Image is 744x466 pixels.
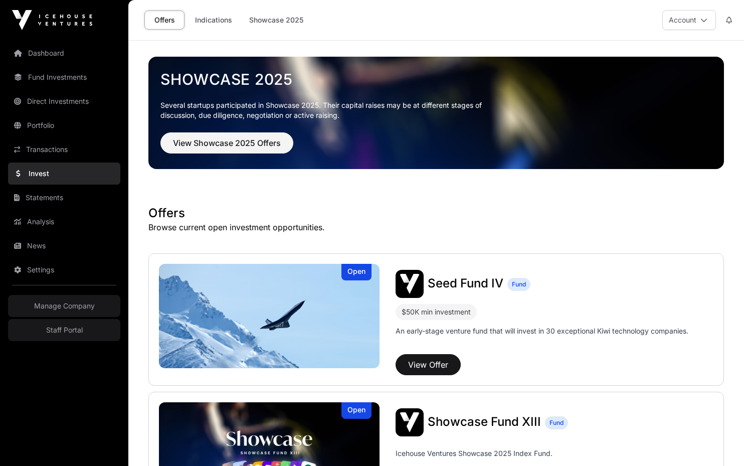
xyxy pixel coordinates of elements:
a: Dashboard [8,42,120,64]
a: Showcase 2025 [160,70,712,88]
div: $50K min investment [396,304,477,320]
div: Open [341,402,371,419]
p: Browse current open investment opportunities. [148,221,724,233]
p: Icehouse Ventures Showcase 2025 Index Fund. [396,448,552,458]
p: An early-stage venture fund that will invest in 30 exceptional Kiwi technology companies. [396,326,688,336]
div: $50K min investment [402,306,471,318]
a: View Showcase 2025 Offers [160,142,293,152]
a: Invest [8,163,120,185]
a: Staff Portal [8,319,120,341]
p: Several startups participated in Showcase 2025. Their capital raises may be at different stages o... [160,100,497,120]
a: Analysis [8,211,120,233]
span: Fund [549,419,564,427]
span: Seed Fund IV [428,276,503,290]
button: Account [662,10,716,30]
span: Showcase Fund XIII [428,414,541,429]
a: News [8,235,120,257]
button: View Offer [396,354,461,375]
a: Showcase Fund XIII [428,416,541,429]
a: Manage Company [8,295,120,317]
a: Seed Fund IVOpen [159,264,380,368]
a: Direct Investments [8,90,120,112]
img: Showcase Fund XIII [396,408,424,436]
span: View Showcase 2025 Offers [173,137,281,149]
a: Portfolio [8,114,120,136]
h1: Offers [148,205,724,221]
a: Offers [144,11,184,30]
a: Fund Investments [8,66,120,88]
img: Seed Fund IV [396,270,424,298]
span: Fund [512,280,526,288]
button: View Showcase 2025 Offers [160,132,293,153]
a: Showcase 2025 [243,11,310,30]
img: Showcase 2025 [148,57,724,169]
a: Seed Fund IV [428,277,503,290]
a: Transactions [8,138,120,161]
a: Statements [8,187,120,209]
img: Icehouse Ventures Logo [12,10,92,30]
div: Open [341,264,371,280]
img: Seed Fund IV [159,264,380,368]
a: Indications [189,11,239,30]
a: Settings [8,259,120,281]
